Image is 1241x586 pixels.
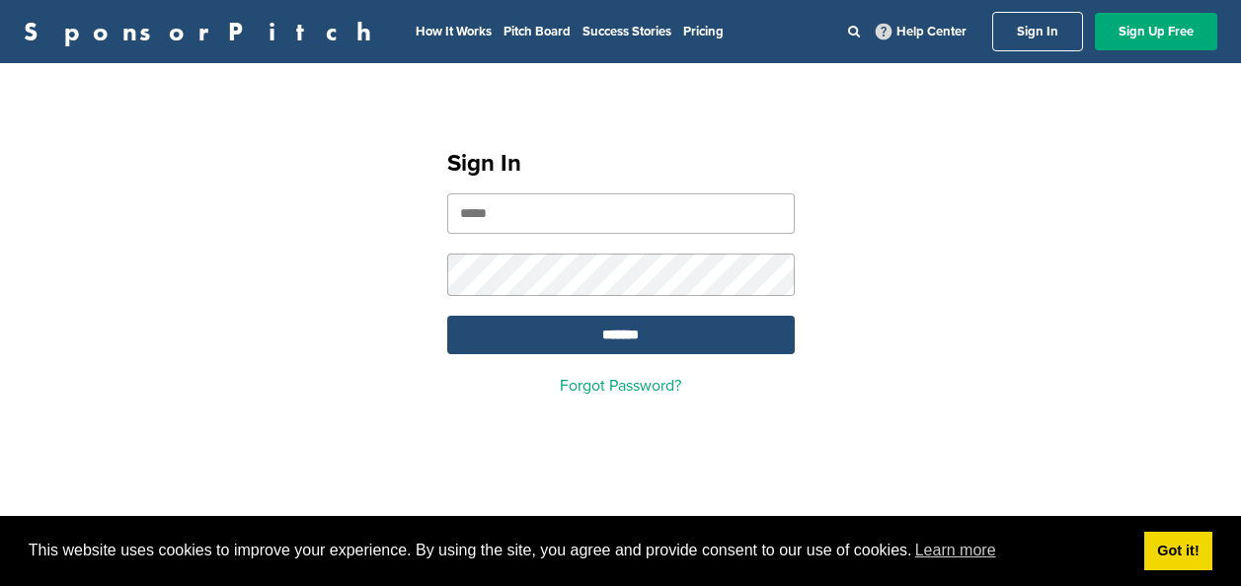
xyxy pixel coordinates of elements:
a: learn more about cookies [912,536,999,565]
a: Help Center [872,20,970,43]
a: Sign Up Free [1095,13,1217,50]
a: Success Stories [582,24,671,39]
a: Pitch Board [504,24,571,39]
a: Pricing [683,24,724,39]
h1: Sign In [447,146,795,182]
a: dismiss cookie message [1144,532,1212,571]
a: SponsorPitch [24,19,384,44]
span: This website uses cookies to improve your experience. By using the site, you agree and provide co... [29,536,1128,565]
a: Forgot Password? [560,376,681,396]
a: How It Works [416,24,492,39]
a: Sign In [992,12,1083,51]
